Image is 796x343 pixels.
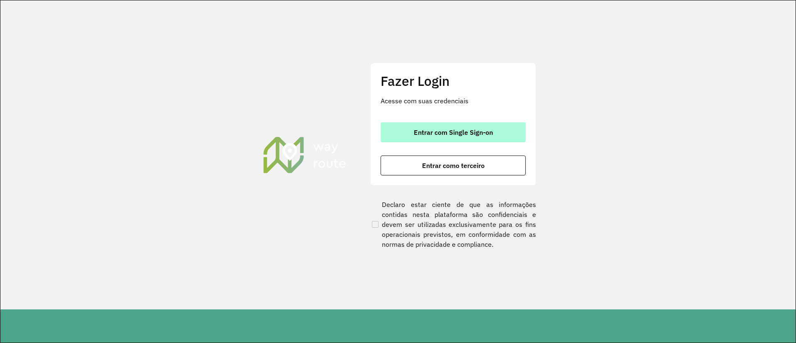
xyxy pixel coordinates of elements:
[262,136,347,174] img: Roteirizador AmbevTech
[381,73,526,89] h2: Fazer Login
[381,156,526,175] button: button
[381,122,526,142] button: button
[370,199,536,249] label: Declaro estar ciente de que as informações contidas nesta plataforma são confidenciais e devem se...
[414,129,493,136] span: Entrar com Single Sign-on
[422,162,485,169] span: Entrar como terceiro
[381,96,526,106] p: Acesse com suas credenciais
